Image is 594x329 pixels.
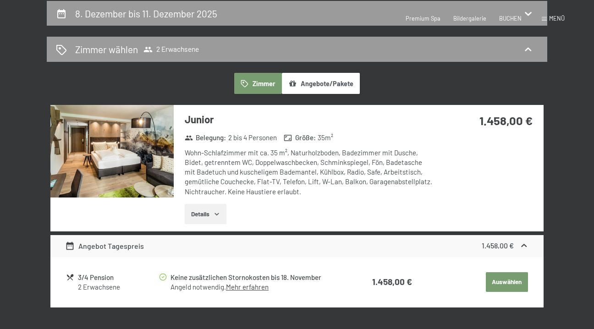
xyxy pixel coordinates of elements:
[185,148,433,197] div: Wohn-Schlafzimmer mit ca. 35 m², Naturholzboden, Badezimmer mit Dusche, Bidet, getrenntem WC, Dop...
[318,133,333,143] span: 35 m²
[234,73,282,94] button: Zimmer
[228,133,277,143] span: 2 bis 4 Personen
[282,73,360,94] button: Angebote/Pakete
[185,112,433,126] h3: Junior
[75,8,217,19] h2: 8. Dezember bis 11. Dezember 2025
[78,272,158,283] div: 3/4 Pension
[65,241,144,252] div: Angebot Tagespreis
[226,283,269,291] a: Mehr erfahren
[486,272,528,292] button: Auswählen
[185,133,226,143] strong: Belegung :
[482,241,514,250] strong: 1.458,00 €
[143,45,199,54] span: 2 Erwachsene
[170,272,342,283] div: Keine zusätzlichen Stornokosten bis 18. November
[50,105,174,197] img: mss_renderimg.php
[549,15,565,22] span: Menü
[453,15,486,22] a: Bildergalerie
[479,113,533,127] strong: 1.458,00 €
[284,133,316,143] strong: Größe :
[406,15,440,22] a: Premium Spa
[499,15,522,22] a: BUCHEN
[185,204,226,224] button: Details
[50,235,544,257] div: Angebot Tagespreis1.458,00 €
[78,282,158,292] div: 2 Erwachsene
[372,276,412,287] strong: 1.458,00 €
[170,282,342,292] div: Angeld notwendig.
[75,43,138,56] h2: Zimmer wählen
